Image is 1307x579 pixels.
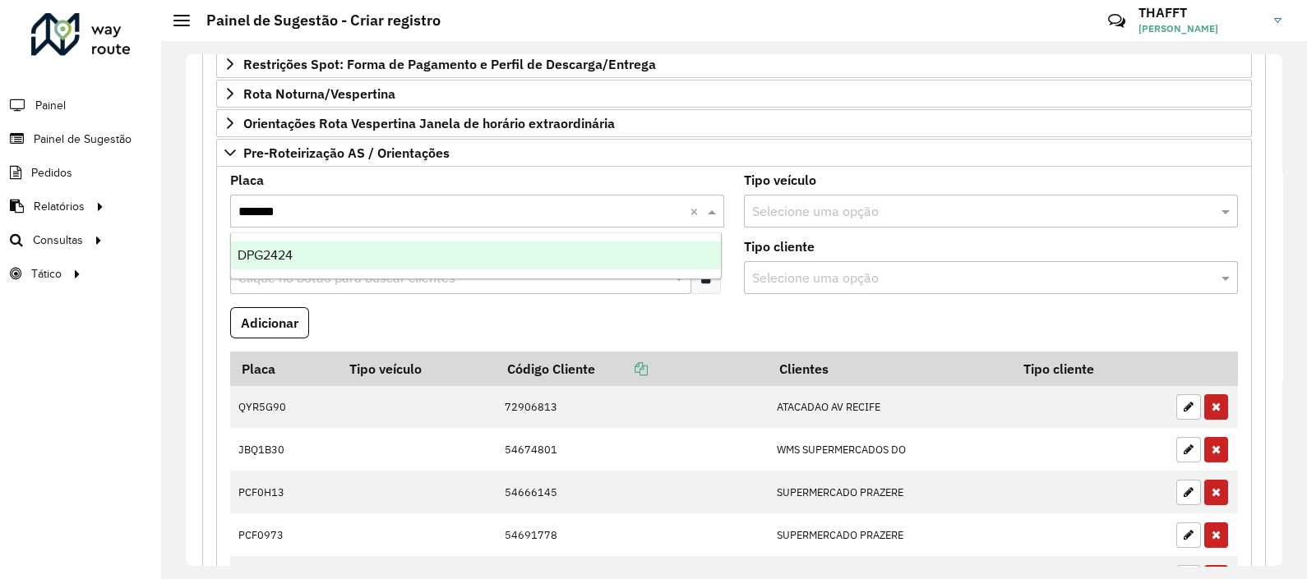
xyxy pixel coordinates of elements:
[31,265,62,283] span: Tático
[1138,5,1262,21] h3: THAFFT
[230,386,338,429] td: QYR5G90
[230,428,338,471] td: JBQ1B30
[496,352,768,386] th: Código Cliente
[496,513,768,556] td: 54691778
[768,386,1012,429] td: ATACADAO AV RECIFE
[33,232,83,249] span: Consultas
[1099,3,1134,39] a: Contato Rápido
[230,232,722,279] ng-dropdown-panel: Options list
[34,131,132,148] span: Painel de Sugestão
[238,248,293,262] span: DPG2424
[768,471,1012,513] td: SUPERMERCADO PRAZERE
[496,386,768,429] td: 72906813
[690,201,704,221] span: Clear all
[768,428,1012,471] td: WMS SUPERMERCADOS DO
[595,361,648,377] a: Copiar
[230,513,338,556] td: PCF0973
[243,146,450,159] span: Pre-Roteirização AS / Orientações
[243,87,395,100] span: Rota Noturna/Vespertina
[35,97,66,114] span: Painel
[230,307,309,338] button: Adicionar
[216,139,1252,167] a: Pre-Roteirização AS / Orientações
[243,117,615,130] span: Orientações Rota Vespertina Janela de horário extraordinária
[216,50,1252,78] a: Restrições Spot: Forma de Pagamento e Perfil de Descarga/Entrega
[768,352,1012,386] th: Clientes
[744,237,815,256] label: Tipo cliente
[216,80,1252,108] a: Rota Noturna/Vespertina
[230,352,338,386] th: Placa
[1138,21,1262,36] span: [PERSON_NAME]
[338,352,496,386] th: Tipo veículo
[216,109,1252,137] a: Orientações Rota Vespertina Janela de horário extraordinária
[243,57,656,71] span: Restrições Spot: Forma de Pagamento e Perfil de Descarga/Entrega
[230,471,338,513] td: PCF0H13
[31,164,72,182] span: Pedidos
[230,170,264,190] label: Placa
[744,170,816,190] label: Tipo veículo
[496,428,768,471] td: 54674801
[768,513,1012,556] td: SUPERMERCADO PRAZERE
[1012,352,1167,386] th: Tipo cliente
[34,198,85,215] span: Relatórios
[190,11,441,30] h2: Painel de Sugestão - Criar registro
[496,471,768,513] td: 54666145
